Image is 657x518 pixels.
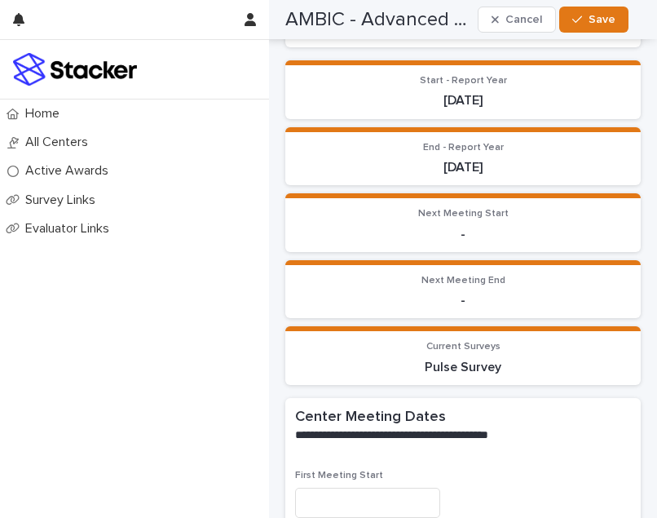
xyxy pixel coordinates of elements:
p: Evaluator Links [19,221,122,237]
span: End - Report Year [423,143,504,153]
button: Save [559,7,628,33]
p: Survey Links [19,193,108,208]
h2: Center Meeting Dates [295,408,446,427]
img: stacker-logo-colour.png [13,53,137,86]
p: Active Awards [19,163,121,179]
span: Next Meeting End [421,276,505,286]
p: Home [19,106,73,122]
span: Start - Report Year [420,76,507,86]
span: Cancel [505,14,542,25]
span: Next Meeting Start [418,209,509,219]
p: All Centers [19,135,101,150]
p: - [295,293,631,308]
span: Current Surveys [426,342,500,352]
button: Cancel [478,7,556,33]
h2: AMBIC - Advanced Mammalian Biomanufacturing Innovation Center - Phase 2+ [285,8,471,32]
p: Pulse Survey [295,360,631,375]
p: [DATE] [295,160,631,175]
p: - [295,227,631,242]
span: Save [589,14,615,25]
p: [DATE] [295,93,631,108]
span: First Meeting Start [295,471,383,480]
